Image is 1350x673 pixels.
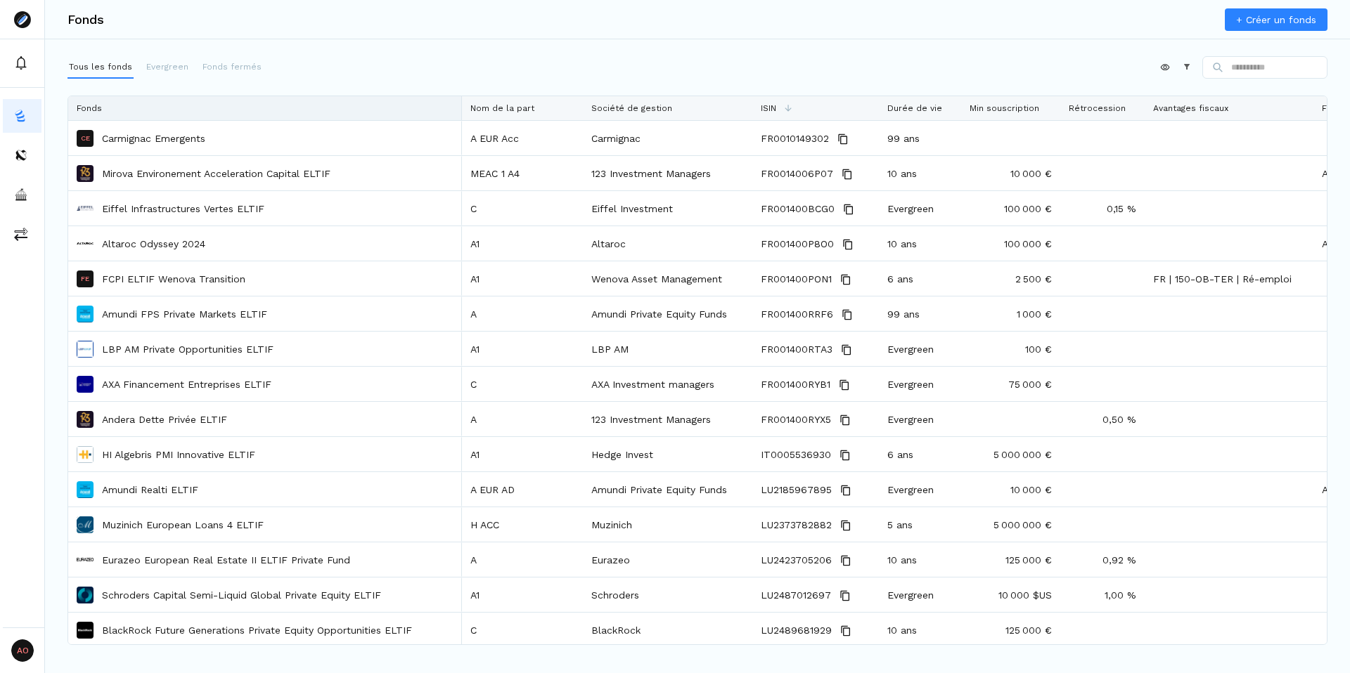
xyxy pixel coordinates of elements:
[102,483,198,497] a: Amundi Realti ELTIF
[102,447,255,462] p: HI Algebris PMI Innovative ELTIF
[77,587,94,603] img: Schroders Capital Semi-Liquid Global Private Equity ELTIF
[3,217,41,251] a: commissions
[583,367,752,401] div: AXA Investment managers
[879,332,961,366] div: Evergreen
[887,103,942,113] span: Durée de vie
[102,518,264,532] a: Muzinich European Loans 4 ELTIF
[583,577,752,612] div: Schroders
[102,553,350,567] a: Eurazeo European Real Estate II ELTIF Private Fund
[102,202,264,216] a: Eiffel Infrastructures Vertes ELTIF
[761,543,832,577] span: LU2423705206
[879,367,961,401] div: Evergreen
[961,577,1060,612] div: 10 000 $US
[102,342,274,356] p: LBP AM Private Opportunities ELTIF
[14,148,28,162] img: distributors
[1069,103,1126,113] span: Rétrocession
[462,613,583,647] div: C
[761,122,829,156] span: FR0010149302
[961,191,1060,226] div: 100 000 €
[961,507,1060,542] div: 5 000 000 €
[462,437,583,471] div: A1
[583,191,752,226] div: Eiffel Investment
[583,507,752,542] div: Muzinich
[879,613,961,647] div: 10 ans
[961,613,1060,647] div: 125 000 €
[202,60,262,73] p: Fonds fermés
[102,237,205,251] a: Altaroc Odyssey 2024
[961,226,1060,261] div: 100 000 €
[761,508,832,542] span: LU2373782882
[961,332,1060,366] div: 100 €
[879,542,961,577] div: 10 ans
[77,306,94,322] img: Amundi FPS Private Markets ELTIF
[961,542,1060,577] div: 125 000 €
[77,551,94,568] img: Eurazeo European Real Estate II ELTIF Private Fund
[462,332,583,366] div: A1
[102,377,271,391] a: AXA Financement Entreprises ELTIF
[3,138,41,172] a: distributors
[102,412,227,426] a: Andera Dette Privée ELTIF
[961,367,1060,401] div: 75 000 €
[67,13,104,26] h3: Fonds
[11,639,34,662] span: AO
[761,192,835,226] span: FR001400BCG0
[77,341,94,358] img: LBP AM Private Opportunities ELTIF
[583,472,752,507] div: Amundi Private Equity Funds
[879,402,961,436] div: Evergreen
[583,332,752,366] div: LBP AM
[839,166,856,183] button: Copy
[201,56,263,79] button: Fonds fermés
[840,236,856,253] button: Copy
[837,447,854,464] button: Copy
[102,623,412,637] a: BlackRock Future Generations Private Equity Opportunities ELTIF
[3,99,41,133] button: funds
[462,577,583,612] div: A1
[761,578,831,613] span: LU2487012697
[470,103,534,113] span: Nom de la part
[102,131,205,145] a: Carmignac Emergents
[761,367,830,402] span: FR001400RYB1
[77,411,94,428] img: Andera Dette Privée ELTIF
[583,226,752,261] div: Altaroc
[146,60,188,73] p: Evergreen
[81,275,89,282] p: FE
[3,178,41,211] button: asset-managers
[583,437,752,471] div: Hedge Invest
[102,272,245,286] p: FCPI ELTIF Wenova Transition
[1225,8,1327,31] a: + Créer un fonds
[961,296,1060,331] div: 1 000 €
[102,166,330,181] a: Mirova Environement Acceleration Capital ELTIF
[761,297,833,332] span: FR001400RRF6
[961,437,1060,471] div: 5 000 000 €
[102,307,267,321] a: Amundi FPS Private Markets ELTIF
[879,296,961,331] div: 99 ans
[77,235,94,252] img: Altaroc Odyssey 2024
[77,622,94,639] img: BlackRock Future Generations Private Equity Opportunities ELTIF
[583,156,752,190] div: 123 Investment Managers
[879,156,961,190] div: 10 ans
[583,121,752,155] div: Carmignac
[77,446,94,463] img: HI Algebris PMI Innovative ELTIF
[840,201,857,218] button: Copy
[761,613,832,648] span: LU2489681929
[879,437,961,471] div: 6 ans
[837,412,854,429] button: Copy
[462,191,583,226] div: C
[462,121,583,155] div: A EUR Acc
[879,507,961,542] div: 5 ans
[761,403,831,437] span: FR001400RYX5
[145,56,190,79] button: Evergreen
[77,516,94,533] img: Muzinich European Loans 4 ELTIF
[462,296,583,331] div: A
[583,542,752,577] div: Eurazeo
[77,376,94,393] img: AXA Financement Entreprises ELTIF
